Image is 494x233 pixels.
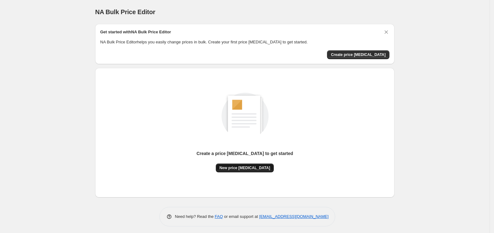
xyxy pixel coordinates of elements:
button: New price [MEDICAL_DATA] [216,164,274,172]
span: NA Bulk Price Editor [95,8,155,15]
h2: Get started with NA Bulk Price Editor [100,29,171,35]
a: FAQ [215,214,223,219]
p: NA Bulk Price Editor helps you easily change prices in bulk. Create your first price [MEDICAL_DAT... [100,39,389,45]
span: or email support at [223,214,259,219]
button: Dismiss card [383,29,389,35]
p: Create a price [MEDICAL_DATA] to get started [197,150,293,157]
span: Need help? Read the [175,214,215,219]
button: Create price change job [327,50,389,59]
span: Create price [MEDICAL_DATA] [331,52,386,57]
span: New price [MEDICAL_DATA] [220,165,270,170]
a: [EMAIL_ADDRESS][DOMAIN_NAME] [259,214,329,219]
